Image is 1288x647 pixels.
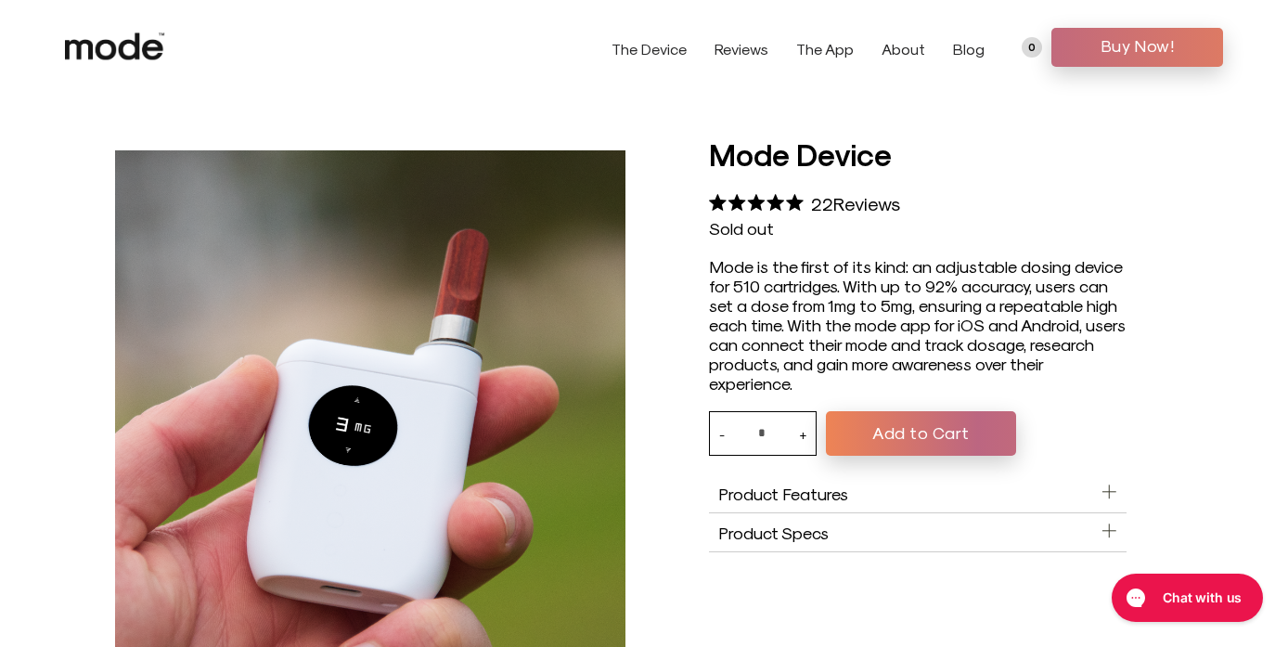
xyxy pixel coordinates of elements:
[1102,567,1269,628] iframe: Gorgias live chat messenger
[709,186,900,218] div: 22Reviews
[799,412,806,455] button: +
[718,484,848,503] span: Product Features
[1065,32,1209,59] span: Buy Now!
[953,40,985,58] a: Blog
[709,132,1127,176] h1: Mode Device
[1022,37,1042,58] a: 0
[882,40,925,58] a: About
[833,192,900,214] span: Reviews
[709,256,1127,393] div: Mode is the first of its kind: an adjustable dosing device for 510 cartridges. With up to 92% acc...
[796,40,854,58] a: The App
[719,412,725,455] button: -
[715,40,768,58] a: Reviews
[612,40,687,58] a: The Device
[826,411,1016,456] button: Add to Cart
[1051,28,1223,67] a: Buy Now!
[709,218,774,238] span: Sold out
[811,192,833,214] span: 22
[718,523,829,542] span: Product Specs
